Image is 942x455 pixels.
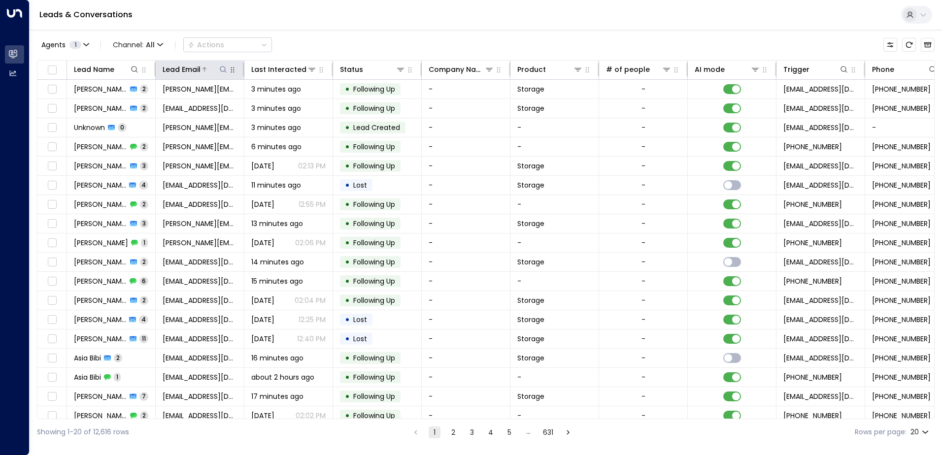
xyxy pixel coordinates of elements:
[422,272,510,291] td: -
[251,295,274,305] span: Yesterday
[422,176,510,195] td: -
[163,276,237,286] span: SAMHeming@hotmail.com
[902,38,916,52] span: Refresh
[298,161,326,171] p: 02:13 PM
[74,180,126,190] span: Michael G
[251,64,317,75] div: Last Interacted
[74,353,101,363] span: Asia Bibi
[251,315,274,325] span: Sep 03, 2025
[872,84,931,94] span: +447389733571
[429,64,494,75] div: Company Name
[872,64,894,75] div: Phone
[510,406,599,425] td: -
[353,372,395,382] span: Following Up
[139,277,148,285] span: 6
[345,369,350,386] div: •
[183,37,272,52] button: Actions
[517,103,544,113] span: Storage
[517,161,544,171] span: Storage
[422,195,510,214] td: -
[422,329,510,348] td: -
[353,161,395,171] span: Following Up
[109,38,167,52] span: Channel:
[783,411,842,421] span: +447311753538
[783,353,858,363] span: leads@space-station.co.uk
[353,391,395,401] span: Following Up
[606,64,650,75] div: # of people
[485,426,497,438] button: Go to page 4
[251,180,301,190] span: 11 minutes ago
[641,372,645,382] div: -
[641,238,645,248] div: -
[46,294,58,307] span: Toggle select row
[783,199,842,209] span: +447543294238
[517,180,544,190] span: Storage
[340,64,405,75] div: Status
[353,315,367,325] span: Lost
[46,102,58,115] span: Toggle select row
[109,38,167,52] button: Channel:All
[429,64,484,75] div: Company Name
[114,373,121,381] span: 1
[345,158,350,174] div: •
[517,64,583,75] div: Product
[353,334,367,344] span: Lost
[510,272,599,291] td: -
[183,37,272,52] div: Button group with a nested menu
[783,295,858,305] span: leads@space-station.co.uk
[251,161,274,171] span: Sep 15, 2025
[422,253,510,271] td: -
[353,295,395,305] span: Following Up
[163,199,237,209] span: QuantumGenesis963@gmail.com
[46,64,58,76] span: Toggle select all
[855,427,907,437] label: Rows per page:
[139,181,148,189] span: 4
[299,199,326,209] p: 12:55 PM
[517,84,544,94] span: Storage
[146,41,155,49] span: All
[883,38,897,52] button: Customize
[783,64,849,75] div: Trigger
[74,315,126,325] span: SAM Ahmed
[606,64,672,75] div: # of people
[163,353,237,363] span: xolisha.0@gmail.com
[422,368,510,387] td: -
[46,237,58,249] span: Toggle select row
[872,372,931,382] span: +447572878486
[37,38,93,52] button: Agents1
[163,372,237,382] span: xolisha.0@gmail.com
[783,103,858,113] span: leads@space-station.co.uk
[251,64,306,75] div: Last Interacted
[139,334,148,343] span: 11
[422,291,510,310] td: -
[69,41,81,49] span: 1
[783,219,858,228] span: leads@space-station.co.uk
[783,64,809,75] div: Trigger
[46,390,58,403] span: Toggle select row
[422,387,510,406] td: -
[345,81,350,97] div: •
[783,238,842,248] span: +447713163004
[74,219,127,228] span: Georgina Maidens
[504,426,515,438] button: Go to page 5
[517,353,544,363] span: Storage
[46,198,58,211] span: Toggle select row
[872,219,931,228] span: +447713163004
[74,199,127,209] span: Michael G
[163,64,201,75] div: Lead Email
[872,276,931,286] span: +442071234567
[783,315,858,325] span: leads@space-station.co.uk
[510,368,599,387] td: -
[140,411,148,420] span: 2
[783,161,858,171] span: leads@space-station.co.uk
[422,157,510,175] td: -
[422,137,510,156] td: -
[163,103,237,113] span: kezzer_05@msn.com
[345,388,350,405] div: •
[163,315,237,325] span: SAMHeming@hotmail.com
[641,161,645,171] div: -
[345,177,350,194] div: •
[295,238,326,248] p: 02:06 PM
[783,123,858,132] span: leads@space-station.co.uk
[353,103,395,113] span: Following Up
